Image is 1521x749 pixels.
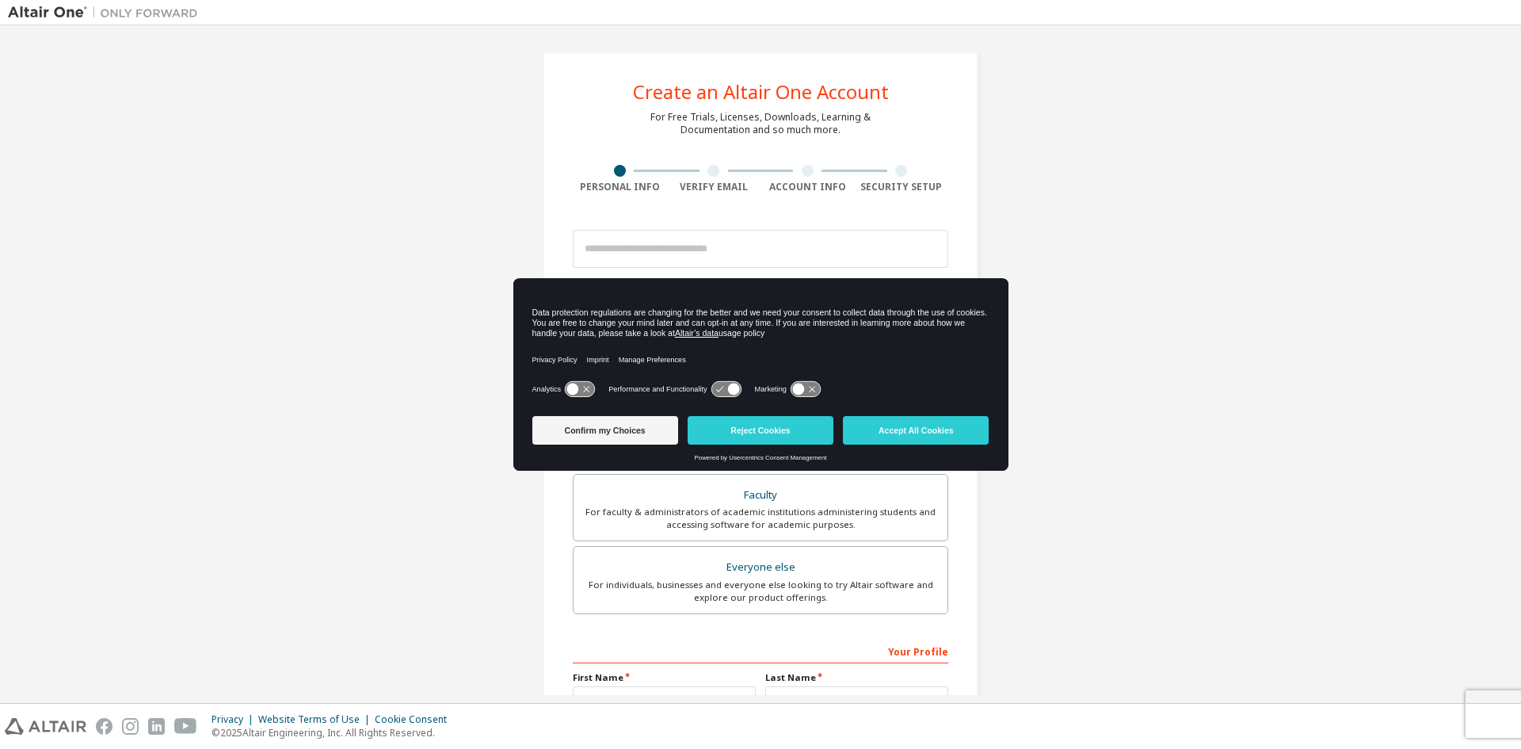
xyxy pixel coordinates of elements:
div: Your Profile [573,638,948,663]
div: For Free Trials, Licenses, Downloads, Learning & Documentation and so much more. [650,111,871,136]
div: Create an Altair One Account [633,82,889,101]
div: Website Terms of Use [258,713,375,726]
div: Faculty [583,484,938,506]
img: altair_logo.svg [5,718,86,735]
img: instagram.svg [122,718,139,735]
div: Verify Email [667,181,761,193]
div: Privacy [212,713,258,726]
p: © 2025 Altair Engineering, Inc. All Rights Reserved. [212,726,456,739]
label: Last Name [765,671,948,684]
label: First Name [573,671,756,684]
div: For individuals, businesses and everyone else looking to try Altair software and explore our prod... [583,579,938,604]
div: Everyone else [583,556,938,579]
img: youtube.svg [174,718,197,735]
img: linkedin.svg [148,718,165,735]
div: Security Setup [855,181,949,193]
div: Personal Info [573,181,667,193]
div: Account Info [760,181,855,193]
div: For faculty & administrators of academic institutions administering students and accessing softwa... [583,506,938,531]
div: Cookie Consent [375,713,456,726]
img: facebook.svg [96,718,112,735]
img: Altair One [8,5,206,21]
